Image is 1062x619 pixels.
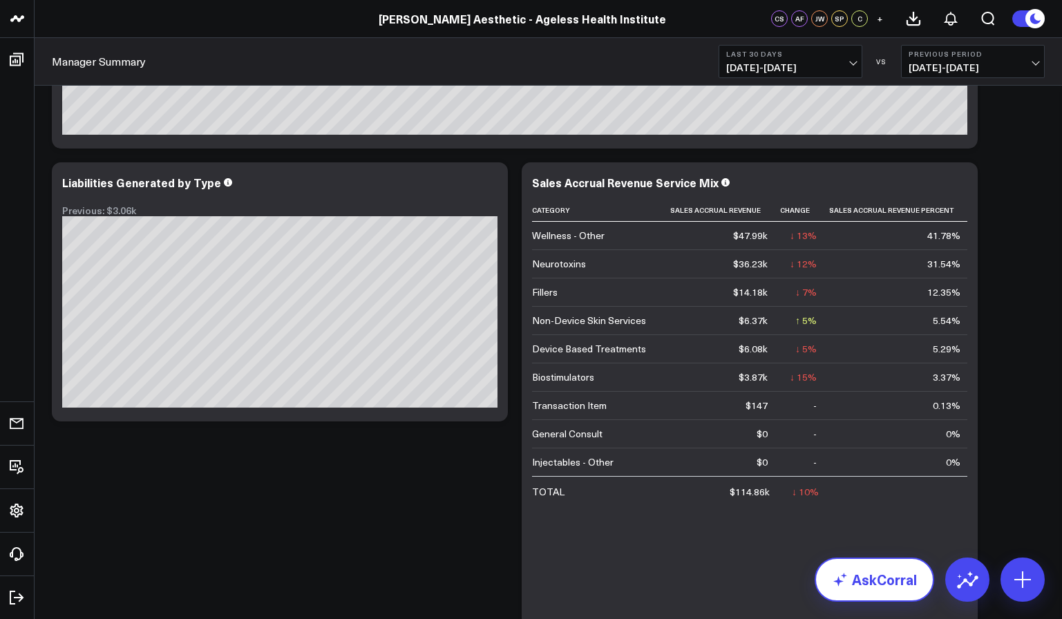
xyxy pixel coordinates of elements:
a: Manager Summary [52,54,146,69]
div: ↓ 15% [790,370,817,384]
div: 5.29% [933,342,960,356]
span: + [877,14,883,23]
div: TOTAL [532,485,565,499]
div: Fillers [532,285,558,299]
div: ↓ 13% [790,229,817,242]
button: Last 30 Days[DATE]-[DATE] [719,45,862,78]
th: Sales Accrual Revenue Percent [829,199,973,222]
div: - [813,427,817,441]
b: Previous Period [909,50,1037,58]
button: Previous Period[DATE]-[DATE] [901,45,1045,78]
div: $6.37k [739,314,768,327]
div: 41.78% [927,229,960,242]
div: 12.35% [927,285,960,299]
div: SP [831,10,848,27]
div: Injectables - Other [532,455,614,469]
div: $3.87k [739,370,768,384]
div: Biostimulators [532,370,594,384]
div: VS [869,57,894,66]
div: Sales Accrual Revenue Service Mix [532,175,719,190]
span: [DATE] - [DATE] [909,62,1037,73]
span: [DATE] - [DATE] [726,62,855,73]
div: 31.54% [927,257,960,271]
div: $47.99k [733,229,768,242]
div: $147 [746,399,768,412]
div: $0 [757,455,768,469]
div: ↓ 10% [792,485,819,499]
div: AF [791,10,808,27]
div: $36.23k [733,257,768,271]
a: [PERSON_NAME] Aesthetic - Ageless Health Institute [379,11,666,26]
div: ↑ 5% [795,314,817,327]
div: 0.13% [933,399,960,412]
div: 5.54% [933,314,960,327]
div: C [851,10,868,27]
div: 0% [946,455,960,469]
div: CS [771,10,788,27]
div: - [813,399,817,412]
div: Liabilities Generated by Type [62,175,221,190]
button: + [871,10,888,27]
a: AskCorral [815,558,934,602]
div: ↓ 7% [795,285,817,299]
div: JW [811,10,828,27]
div: ↓ 5% [795,342,817,356]
div: 0% [946,427,960,441]
div: 3.37% [933,370,960,384]
div: Non-Device Skin Services [532,314,646,327]
div: Neurotoxins [532,257,586,271]
th: Change [780,199,829,222]
div: Transaction Item [532,399,607,412]
div: $0 [757,427,768,441]
div: Device Based Treatments [532,342,646,356]
b: Last 30 Days [726,50,855,58]
div: Previous: $3.06k [62,205,497,216]
th: Category [532,199,670,222]
div: - [813,455,817,469]
div: $114.86k [730,485,770,499]
div: General Consult [532,427,603,441]
div: $14.18k [733,285,768,299]
div: $6.08k [739,342,768,356]
div: ↓ 12% [790,257,817,271]
th: Sales Accrual Revenue [670,199,780,222]
div: Wellness - Other [532,229,605,242]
